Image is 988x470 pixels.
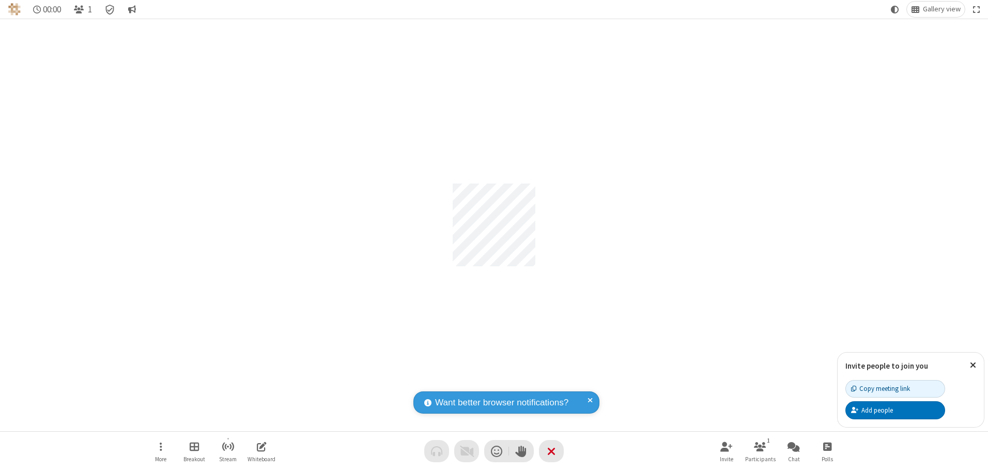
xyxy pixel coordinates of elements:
[248,456,275,462] span: Whiteboard
[962,353,984,378] button: Close popover
[764,436,773,445] div: 1
[145,436,176,466] button: Open menu
[845,361,928,371] label: Invite people to join you
[812,436,843,466] button: Open poll
[43,5,61,14] span: 00:00
[509,440,534,462] button: Raise hand
[845,401,945,419] button: Add people
[435,396,568,410] span: Want better browser notifications?
[100,2,120,17] div: Meeting details Encryption enabled
[69,2,96,17] button: Open participant list
[29,2,66,17] div: Timer
[745,436,776,466] button: Open participant list
[907,2,965,17] button: Change layout
[778,436,809,466] button: Open chat
[845,380,945,398] button: Copy meeting link
[179,436,210,466] button: Manage Breakout Rooms
[124,2,140,17] button: Conversation
[745,456,776,462] span: Participants
[969,2,984,17] button: Fullscreen
[183,456,205,462] span: Breakout
[219,456,237,462] span: Stream
[788,456,800,462] span: Chat
[923,5,961,13] span: Gallery view
[424,440,449,462] button: Audio problem - check your Internet connection or call by phone
[539,440,564,462] button: End or leave meeting
[720,456,733,462] span: Invite
[887,2,903,17] button: Using system theme
[822,456,833,462] span: Polls
[246,436,277,466] button: Open shared whiteboard
[711,436,742,466] button: Invite participants (Alt+I)
[8,3,21,16] img: QA Selenium DO NOT DELETE OR CHANGE
[88,5,92,14] span: 1
[212,436,243,466] button: Start streaming
[155,456,166,462] span: More
[851,384,910,393] div: Copy meeting link
[484,440,509,462] button: Send a reaction
[454,440,479,462] button: Video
